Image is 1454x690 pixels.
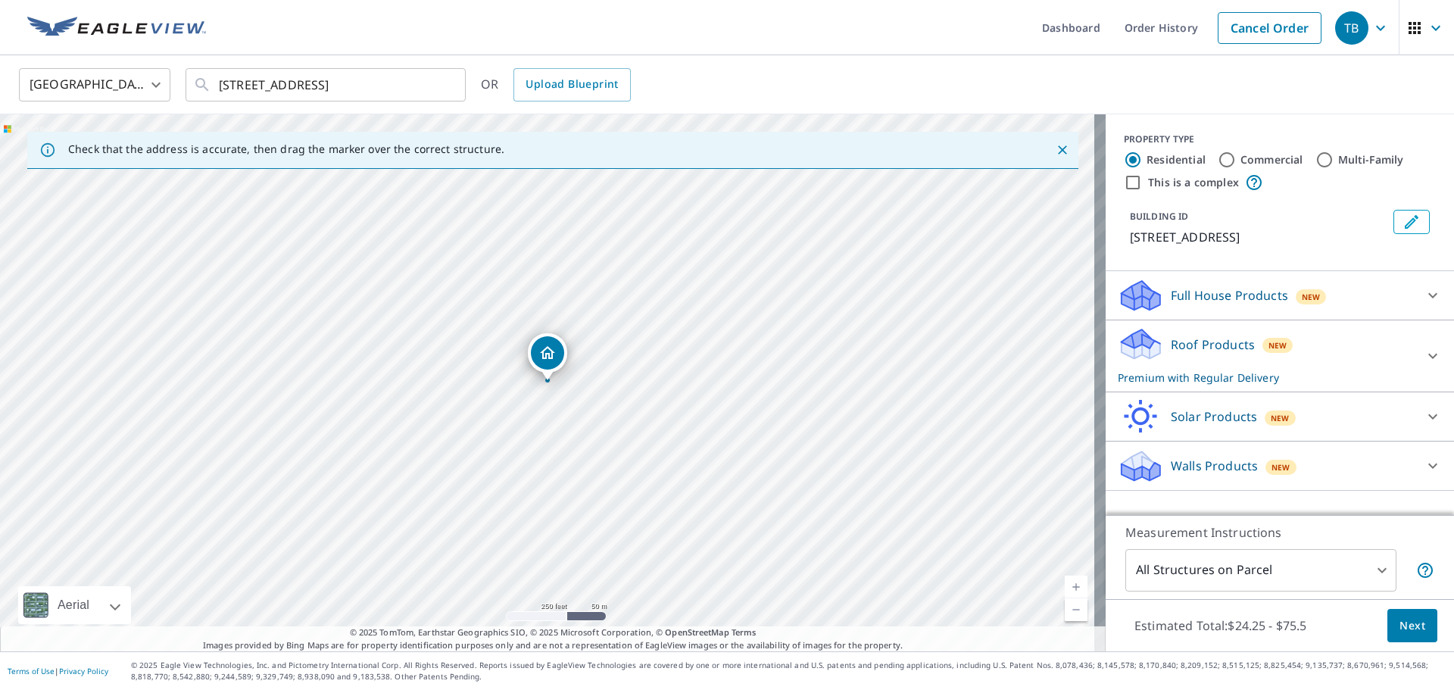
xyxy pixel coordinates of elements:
[68,142,504,156] p: Check that the address is accurate, then drag the marker over the correct structure.
[1399,617,1425,635] span: Next
[1218,12,1321,44] a: Cancel Order
[1240,152,1303,167] label: Commercial
[27,17,206,39] img: EV Logo
[18,586,131,624] div: Aerial
[1125,523,1434,542] p: Measurement Instructions
[19,64,170,106] div: [GEOGRAPHIC_DATA]
[1124,133,1436,146] div: PROPERTY TYPE
[1268,339,1287,351] span: New
[1338,152,1404,167] label: Multi-Family
[732,626,757,638] a: Terms
[59,666,108,676] a: Privacy Policy
[1171,336,1255,354] p: Roof Products
[1271,412,1290,424] span: New
[53,586,94,624] div: Aerial
[665,626,729,638] a: OpenStreetMap
[1335,11,1368,45] div: TB
[8,666,55,676] a: Terms of Use
[1065,576,1087,598] a: Current Level 17, Zoom In
[1053,140,1072,160] button: Close
[1118,277,1442,314] div: Full House ProductsNew
[1171,286,1288,304] p: Full House Products
[481,68,631,101] div: OR
[8,667,108,676] p: |
[1416,561,1434,579] span: Your report will include each building or structure inside the parcel boundary. In some cases, du...
[1122,609,1319,642] p: Estimated Total: $24.25 - $75.5
[1171,407,1257,426] p: Solar Products
[1271,461,1290,473] span: New
[1147,152,1206,167] label: Residential
[1393,210,1430,234] button: Edit building 1
[1148,175,1239,190] label: This is a complex
[1118,370,1415,386] p: Premium with Regular Delivery
[350,626,757,639] span: © 2025 TomTom, Earthstar Geographics SIO, © 2025 Microsoft Corporation, ©
[1130,228,1387,246] p: [STREET_ADDRESS]
[1125,549,1396,592] div: All Structures on Parcel
[219,64,435,106] input: Search by address or latitude-longitude
[513,68,630,101] a: Upload Blueprint
[1118,398,1442,435] div: Solar ProductsNew
[1387,609,1437,643] button: Next
[1118,448,1442,484] div: Walls ProductsNew
[1302,291,1321,303] span: New
[1130,210,1188,223] p: BUILDING ID
[1171,457,1258,475] p: Walls Products
[131,660,1446,682] p: © 2025 Eagle View Technologies, Inc. and Pictometry International Corp. All Rights Reserved. Repo...
[1065,598,1087,621] a: Current Level 17, Zoom Out
[1118,326,1442,386] div: Roof ProductsNewPremium with Regular Delivery
[526,75,618,94] span: Upload Blueprint
[528,333,567,380] div: Dropped pin, building 1, Residential property, 112 Larkwood Ln Cary, NC 27518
